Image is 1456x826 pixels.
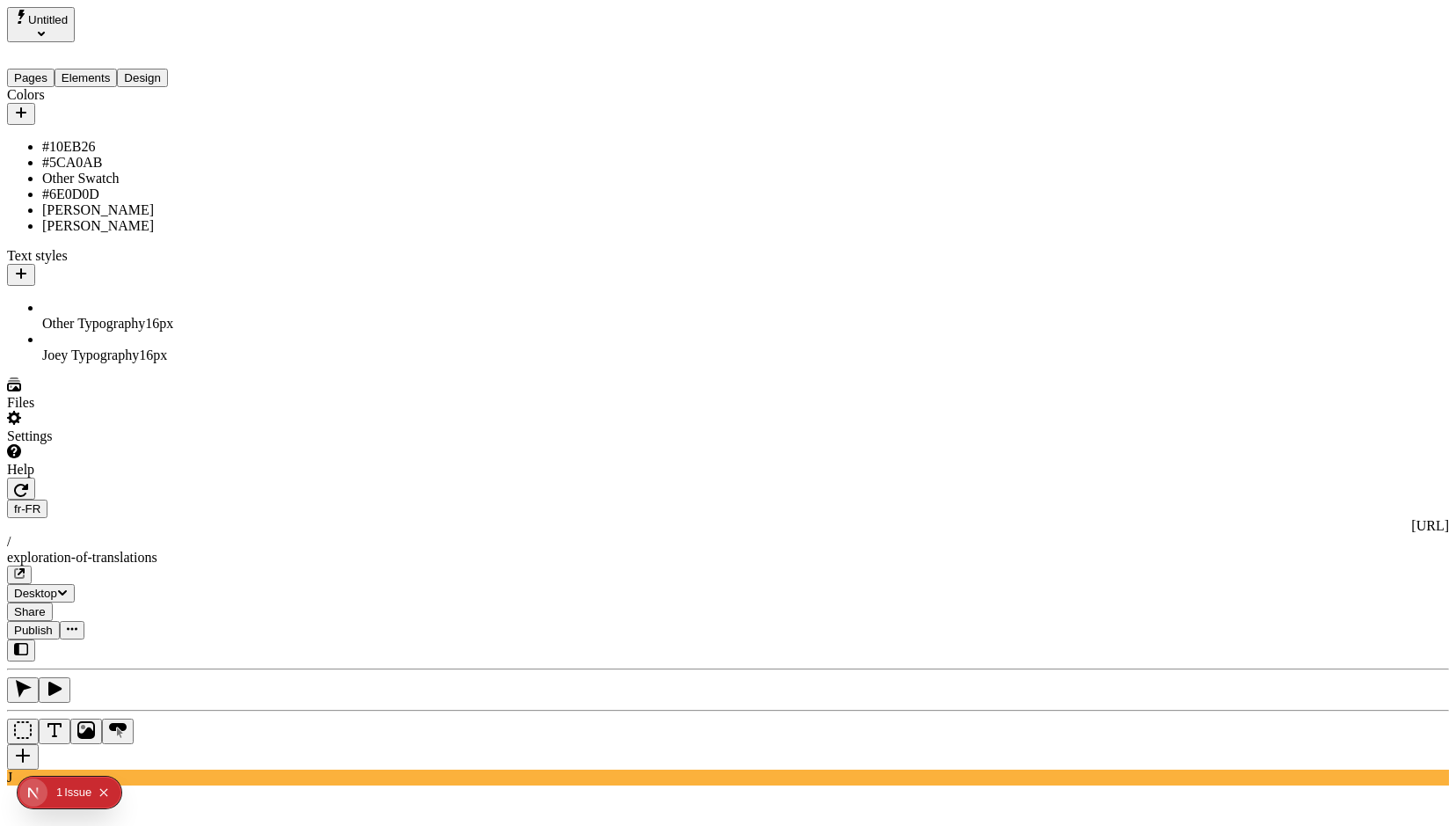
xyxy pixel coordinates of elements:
[14,624,53,637] span: Publish
[14,605,46,618] span: Share
[7,248,218,264] div: Text styles
[42,139,218,155] div: #10EB26
[39,719,70,744] button: Text
[42,347,218,363] div: Joey Typography
[7,428,218,444] div: Settings
[42,218,218,234] div: [PERSON_NAME]
[7,87,218,103] div: Colors
[14,587,57,600] span: Desktop
[117,69,168,87] button: Design
[42,186,218,202] div: #6E0D0D
[7,584,75,603] button: Desktop
[7,7,75,42] button: Select site
[42,171,218,186] div: Other Swatch
[139,347,167,362] span: 16 px
[7,603,53,621] button: Share
[7,534,1449,550] div: /
[7,550,1449,566] div: exploration-of-translations
[102,719,134,744] button: Button
[7,500,47,518] button: Open locale picker
[42,202,218,218] div: [PERSON_NAME]
[42,155,218,171] div: #5CA0AB
[7,621,60,640] button: Publish
[14,502,40,515] span: fr-FR
[7,69,55,87] button: Pages
[7,518,1449,534] div: [URL]
[55,69,118,87] button: Elements
[7,719,39,744] button: Box
[70,719,102,744] button: Image
[42,316,218,332] div: Other Typography
[7,14,257,30] p: Cookie Test Route
[145,316,173,331] span: 16 px
[7,395,218,411] div: Files
[7,462,218,478] div: Help
[28,13,68,26] span: Untitled
[7,770,1449,786] div: J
